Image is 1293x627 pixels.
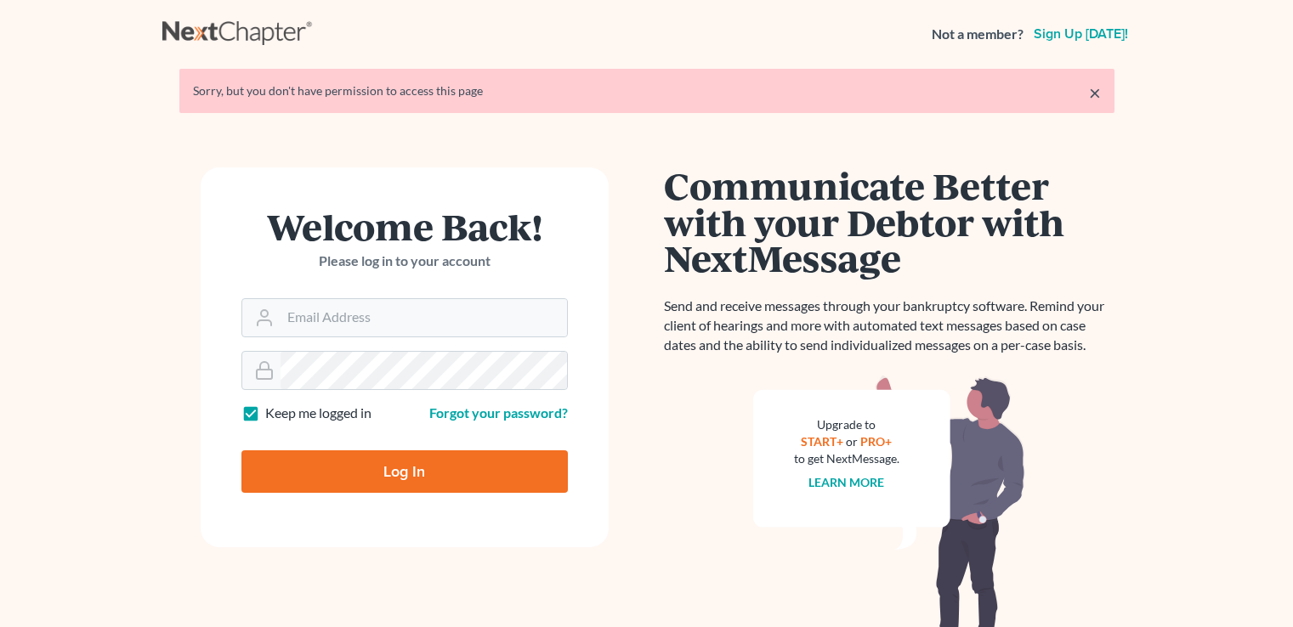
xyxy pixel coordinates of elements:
div: Sorry, but you don't have permission to access this page [193,82,1101,99]
a: Forgot your password? [429,404,568,421]
a: START+ [801,434,843,449]
div: to get NextMessage. [794,450,899,467]
a: × [1089,82,1101,103]
h1: Communicate Better with your Debtor with NextMessage [664,167,1114,276]
a: Sign up [DATE]! [1030,27,1131,41]
p: Please log in to your account [241,251,568,271]
div: Upgrade to [794,416,899,433]
a: Learn more [808,475,884,489]
a: PRO+ [860,434,892,449]
h1: Welcome Back! [241,208,568,245]
label: Keep me logged in [265,404,371,423]
input: Log In [241,450,568,493]
strong: Not a member? [932,25,1024,44]
span: or [846,434,858,449]
p: Send and receive messages through your bankruptcy software. Remind your client of hearings and mo... [664,297,1114,355]
input: Email Address [281,299,567,336]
